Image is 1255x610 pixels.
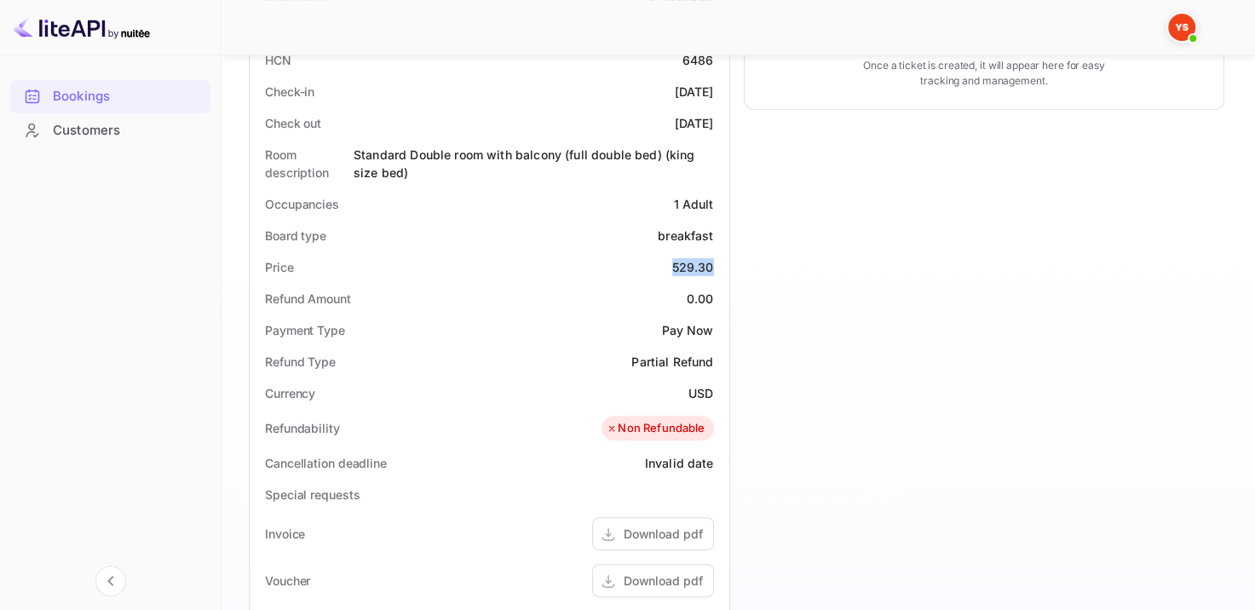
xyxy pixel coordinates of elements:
div: Download pdf [624,572,703,590]
div: Bookings [10,80,210,113]
div: Board type [265,227,326,245]
div: HCN [265,51,291,69]
div: Pay Now [661,321,713,339]
div: Non Refundable [606,420,705,437]
div: Bookings [53,87,202,106]
div: Customers [53,121,202,141]
div: Refund Type [265,353,336,371]
div: Refund Amount [265,290,351,308]
div: Check-in [265,83,314,101]
div: Invalid date [645,454,714,472]
img: Yandex Support [1168,14,1195,41]
div: Occupancies [265,195,339,213]
div: Special requests [265,486,360,504]
div: Price [265,258,294,276]
div: Standard Double room with balcony (full double bed) (king size bed) [354,146,714,181]
div: Partial Refund [631,353,713,371]
div: Voucher [265,572,310,590]
div: 529.30 [672,258,714,276]
div: Cancellation deadline [265,454,387,472]
div: 6486 [682,51,714,69]
div: Room description [265,146,354,181]
a: Bookings [10,80,210,112]
div: 1 Adult [673,195,713,213]
div: Download pdf [624,525,703,543]
div: Refundability [265,419,340,437]
div: Invoice [265,525,305,543]
div: Currency [265,384,315,402]
p: Once a ticket is created, it will appear here for easy tracking and management. [855,58,1112,89]
a: Customers [10,114,210,146]
div: breakfast [658,227,713,245]
button: Collapse navigation [95,566,126,596]
div: [DATE] [675,114,714,132]
img: LiteAPI logo [14,14,150,41]
div: [DATE] [675,83,714,101]
div: 0.00 [687,290,714,308]
div: Check out [265,114,321,132]
div: Customers [10,114,210,147]
div: USD [688,384,713,402]
div: Payment Type [265,321,345,339]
